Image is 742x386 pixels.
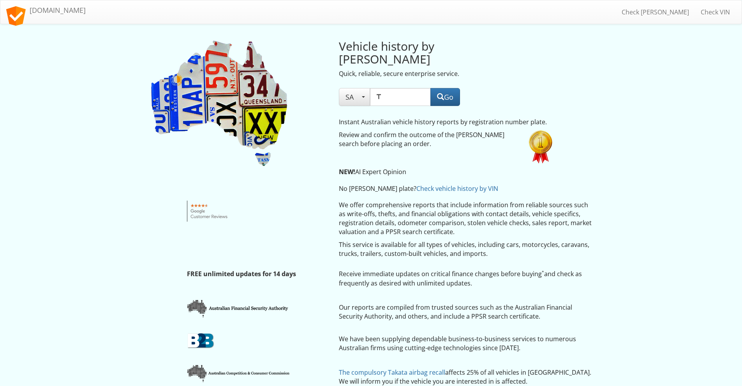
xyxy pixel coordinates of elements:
p: Our reports are compiled from trusted sources such as the Australian Financial Security Authority... [339,303,593,321]
p: Review and confirm the outcome of the [PERSON_NAME] search before placing an order. [339,130,517,148]
p: No [PERSON_NAME] plate? [339,184,555,193]
input: Rego [370,88,431,106]
a: The compulsory Takata airbag recall [339,368,445,377]
img: accc.png [187,364,289,383]
img: logo.svg [6,6,26,26]
a: Check VIN [695,2,736,22]
strong: FREE unlimited updates for 14 days [187,270,296,278]
a: Check vehicle history by VIN [416,184,498,193]
img: Google customer reviews [187,201,232,222]
p: Quick, reliable, secure enterprise service. [339,69,517,78]
strong: NEW! [339,167,355,176]
button: SA [339,88,370,106]
h2: Vehicle history by [PERSON_NAME] [339,40,517,65]
p: Instant Australian vehicle history reports by registration number plate. [339,118,555,127]
button: Go [430,88,460,106]
p: We offer comprehensive reports that include information from reliable sources such as write-offs,... [339,201,593,236]
span: SA [345,92,363,102]
p: This service is available for all types of vehicles, including cars, motorcycles, caravans, truck... [339,240,593,258]
a: [DOMAIN_NAME] [0,0,92,20]
p: We have been supplying dependable business-to-business services to numerous Australian firms usin... [339,335,593,353]
p: Receive immediate updates on critical finance changes before buying and check as frequently as de... [339,270,593,287]
p: affects 25% of all vehicles in [GEOGRAPHIC_DATA]. We will inform you if the vehicle you are inter... [339,368,593,386]
p: AI Expert Opinion [339,167,555,176]
img: Rego Check [149,40,289,168]
a: Check [PERSON_NAME] [616,2,695,22]
img: afsa.png [187,299,289,318]
img: b2b.png [187,333,214,348]
img: 1st.png [529,130,552,164]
